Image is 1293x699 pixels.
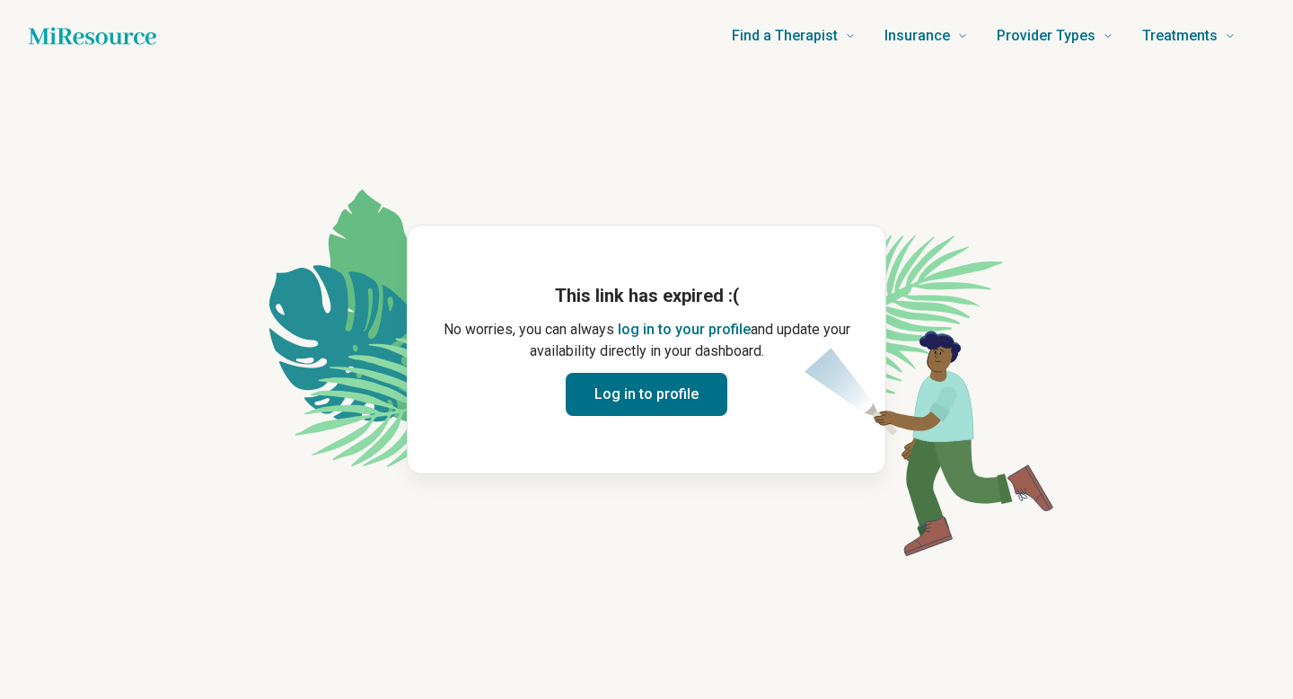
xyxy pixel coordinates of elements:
span: Provider Types [997,23,1095,49]
button: Log in to profile [566,373,727,416]
span: Treatments [1142,23,1218,49]
span: Insurance [884,23,950,49]
button: log in to your profile [618,319,751,341]
p: No worries, you can always and update your availability directly in your dashboard. [436,319,857,362]
a: Home page [29,18,156,54]
h1: This link has expired :( [436,283,857,308]
span: Find a Therapist [732,23,838,49]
